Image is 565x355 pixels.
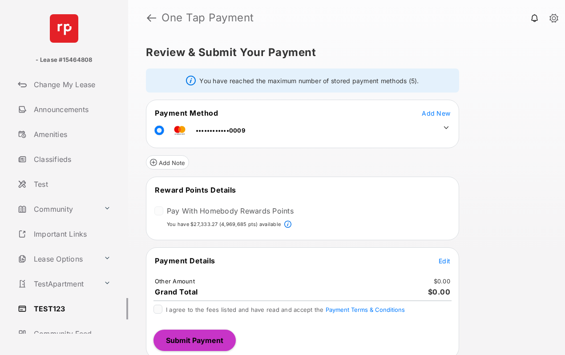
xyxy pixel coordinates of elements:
[155,109,218,117] span: Payment Method
[439,257,450,265] span: Edit
[14,223,114,245] a: Important Links
[14,173,128,195] a: Test
[14,74,128,95] a: Change My Lease
[146,155,189,169] button: Add Note
[326,306,405,313] button: I agree to the fees listed and have read and accept the
[167,206,294,215] label: Pay With Homebody Rewards Points
[161,12,254,23] strong: One Tap Payment
[422,109,450,117] button: Add New
[14,248,100,270] a: Lease Options
[14,273,100,294] a: TestApartment
[14,298,128,319] a: TEST123
[155,256,215,265] span: Payment Details
[154,277,195,285] td: Other Amount
[155,186,236,194] span: Reward Points Details
[36,56,92,65] p: - Lease #15464808
[153,330,236,351] button: Submit Payment
[433,277,451,285] td: $0.00
[155,287,198,296] span: Grand Total
[166,306,405,313] span: I agree to the fees listed and have read and accept the
[146,69,459,93] div: You have reached the maximum number of stored payment methods (5).
[14,99,128,120] a: Announcements
[14,323,128,344] a: Community Feed
[422,109,450,117] span: Add New
[167,221,281,228] p: You have $27,333.27 (4,969,685 pts) available
[50,14,78,43] img: svg+xml;base64,PHN2ZyB4bWxucz0iaHR0cDovL3d3dy53My5vcmcvMjAwMC9zdmciIHdpZHRoPSI2NCIgaGVpZ2h0PSI2NC...
[428,287,451,296] span: $0.00
[196,127,245,134] span: ••••••••••••0009
[146,47,540,58] h5: Review & Submit Your Payment
[14,149,128,170] a: Classifieds
[14,198,100,220] a: Community
[14,124,128,145] a: Amenities
[439,256,450,265] button: Edit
